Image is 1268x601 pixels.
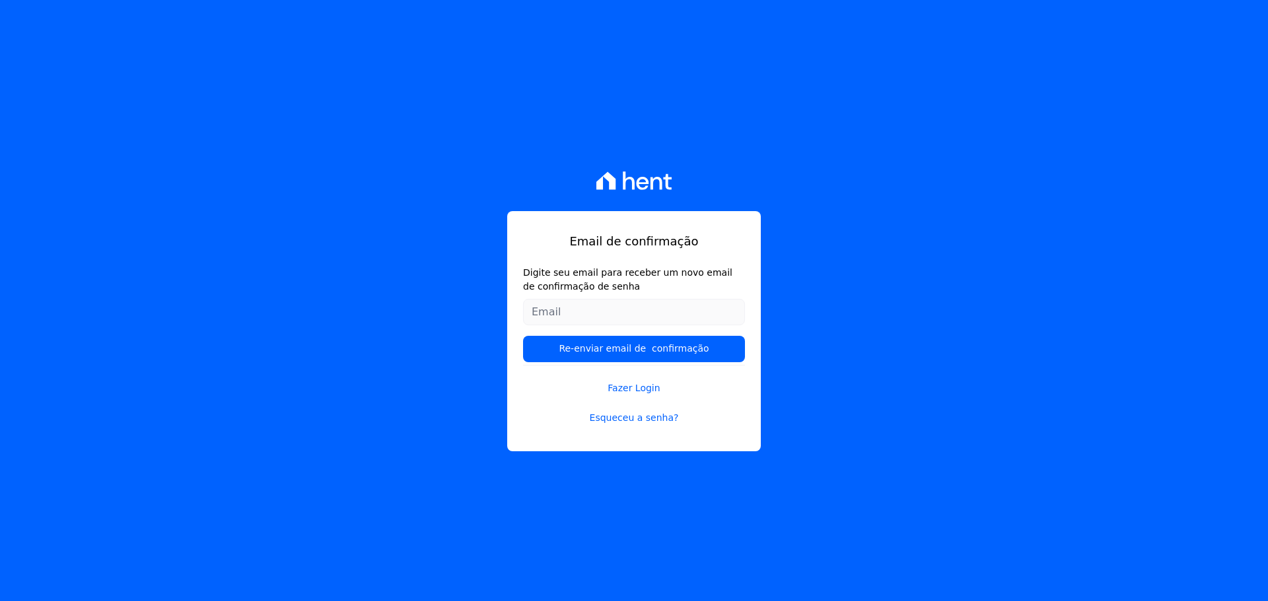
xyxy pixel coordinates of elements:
[523,411,745,425] a: Esqueceu a senha?
[523,299,745,325] input: Email
[523,336,745,362] input: Re-enviar email de confirmação
[523,266,745,294] label: Digite seu email para receber um novo email de confirmação de senha
[523,232,745,250] h1: Email de confirmação
[523,365,745,395] a: Fazer Login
